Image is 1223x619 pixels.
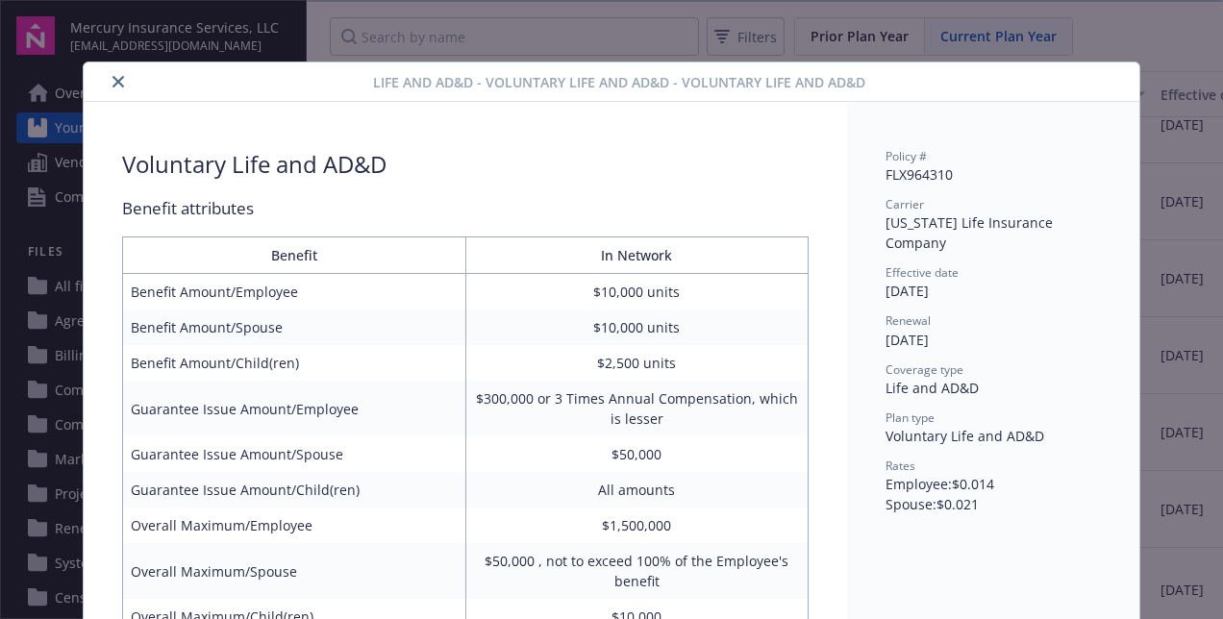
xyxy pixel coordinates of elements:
[886,264,959,281] span: Effective date
[123,543,466,599] td: Overall Maximum/Spouse
[123,345,466,381] td: Benefit Amount/Child(ren)
[465,436,809,472] td: $50,000
[886,281,1101,301] div: [DATE]
[465,508,809,543] td: $1,500,000
[465,309,809,345] td: $10,000 units
[886,330,1101,350] div: [DATE]
[123,508,466,543] td: Overall Maximum/Employee
[886,361,963,378] span: Coverage type
[123,381,466,436] td: Guarantee Issue Amount/Employee
[122,196,809,221] div: Benefit attributes
[886,378,1101,398] div: Life and AD&D
[107,70,130,93] button: close
[373,72,865,92] span: Life and AD&D - Voluntary Life and AD&D - Voluntary Life and AD&D
[465,472,809,508] td: All amounts
[123,237,466,274] th: Benefit
[886,212,1101,253] div: [US_STATE] Life Insurance Company
[886,426,1101,446] div: Voluntary Life and AD&D
[123,436,466,472] td: Guarantee Issue Amount/Spouse
[123,472,466,508] td: Guarantee Issue Amount/Child(ren)
[122,148,387,181] div: Voluntary Life and AD&D
[465,381,809,436] td: $300,000 or 3 Times Annual Compensation, which is lesser
[465,543,809,599] td: $50,000 , not to exceed 100% of the Employee's benefit
[886,474,1101,494] div: Employee : $0.014
[123,274,466,310] td: Benefit Amount/Employee
[886,409,935,426] span: Plan type
[886,196,924,212] span: Carrier
[123,309,466,345] td: Benefit Amount/Spouse
[886,312,931,329] span: Renewal
[886,458,915,474] span: Rates
[886,148,927,164] span: Policy #
[465,274,809,310] td: $10,000 units
[886,494,1101,514] div: Spouse : $0.021
[465,345,809,381] td: $2,500 units
[465,237,809,274] th: In Network
[886,164,1101,185] div: FLX964310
